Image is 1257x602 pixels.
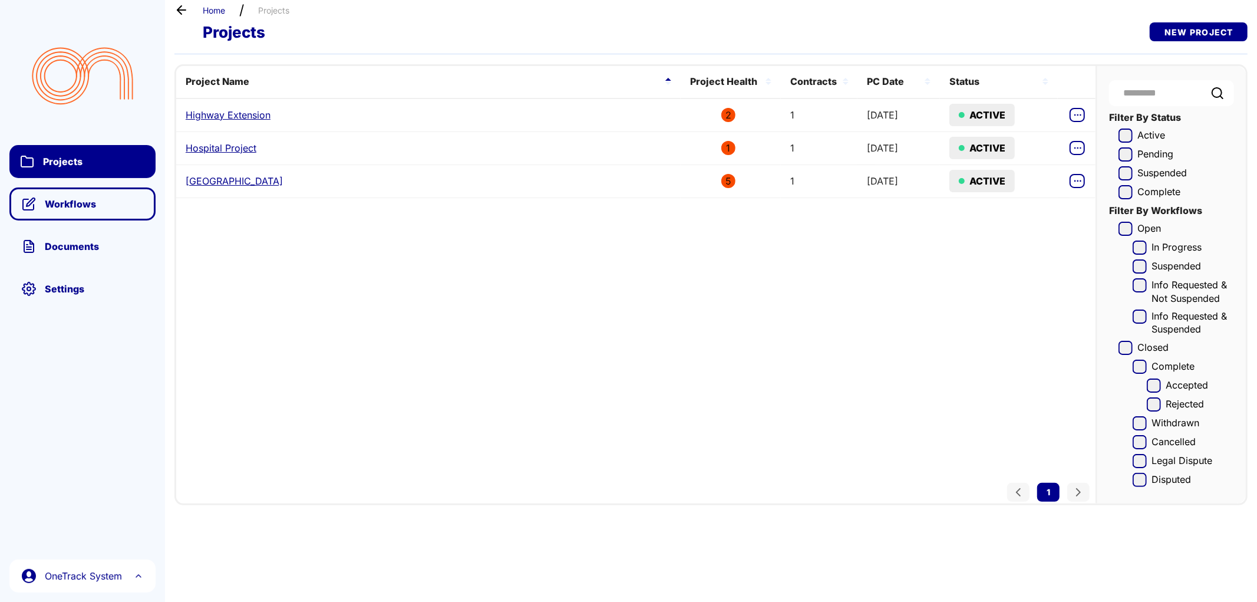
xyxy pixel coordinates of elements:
[969,108,1005,121] div: ACTIVE
[1137,166,1190,179] label: Suspended
[1137,185,1183,198] label: Complete
[186,108,270,121] a: Highway Extension
[1152,360,1197,373] label: Complete
[1001,481,1096,504] nav: Pagination Navigation
[1137,129,1168,142] label: Active
[725,108,731,121] span: 2
[1152,473,1194,486] label: Disputed
[42,156,145,167] span: Projects
[857,99,952,132] td: [DATE]
[857,132,952,165] td: [DATE]
[867,75,904,88] span: PC Date
[969,142,1005,154] div: ACTIVE
[9,560,156,593] button: OneTrack System
[1166,397,1207,410] label: Rejected
[781,99,875,132] td: 1
[790,75,837,88] span: Contracts
[781,132,875,165] td: 1
[1152,435,1199,448] label: Cancelled
[203,23,265,41] span: Projects
[44,570,126,583] span: OneTrack System
[1137,222,1164,235] label: Open
[857,165,952,198] td: [DATE]
[727,142,731,154] span: 1
[725,175,731,187] span: 5
[9,187,156,221] a: Workflows
[1152,310,1234,336] label: Info Requested & Suspended
[186,142,256,154] a: Hospital Project
[1152,241,1205,254] label: In Progress
[1150,22,1248,41] a: New Project
[1137,147,1176,160] label: Pending
[1109,204,1234,217] div: Filter By Workflows
[1152,278,1234,305] label: Info Requested & Not Suspended
[781,165,875,198] td: 1
[1137,341,1172,354] label: Closed
[1152,454,1215,467] label: Legal Dispute
[9,145,156,178] a: Projects
[44,241,143,252] span: Documents
[186,175,283,187] a: [GEOGRAPHIC_DATA]
[969,175,1005,187] div: ACTIVE
[1166,379,1211,392] label: Accepted
[9,230,156,263] a: Documents
[1109,111,1234,124] div: Filter By Status
[44,283,143,295] span: Settings
[203,4,225,17] a: Home
[690,75,757,88] span: Project Health
[949,75,979,88] span: Status
[1152,416,1202,429] label: Withdrawn
[9,272,156,305] a: Settings
[186,75,249,88] span: Project Name
[1150,27,1248,37] span: New Project
[1037,483,1060,502] button: Current Page, Page 1
[1152,259,1204,272] label: Suspended
[44,198,143,210] span: Workflows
